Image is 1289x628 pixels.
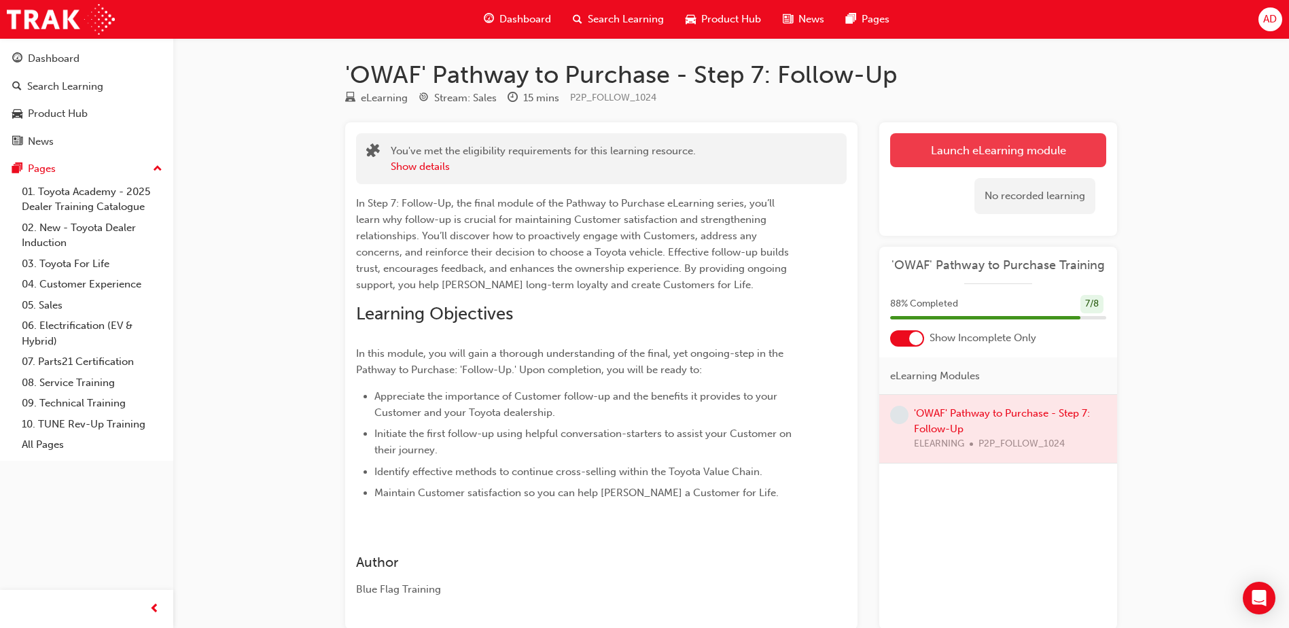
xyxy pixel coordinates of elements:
span: target-icon [419,92,429,105]
a: 07. Parts21 Certification [16,351,168,372]
h1: 'OWAF' Pathway to Purchase - Step 7: Follow-Up [345,60,1117,90]
button: AD [1258,7,1282,31]
a: Search Learning [5,74,168,99]
span: Learning resource code [570,92,656,103]
span: car-icon [12,108,22,120]
span: pages-icon [846,11,856,28]
span: In Step 7: Follow-Up, the final module of the Pathway to Purchase eLearning series, you’ll learn ... [356,197,792,291]
a: 01. Toyota Academy - 2025 Dealer Training Catalogue [16,181,168,217]
div: eLearning [361,90,408,106]
span: Dashboard [499,12,551,27]
span: guage-icon [484,11,494,28]
span: 88 % Completed [890,296,958,312]
div: Duration [508,90,559,107]
div: 15 mins [523,90,559,106]
div: You've met the eligibility requirements for this learning resource. [391,143,696,174]
div: Dashboard [28,51,80,67]
span: Identify effective methods to continue cross-selling within the Toyota Value Chain. [374,466,762,478]
div: Stream [419,90,497,107]
span: guage-icon [12,53,22,65]
img: Trak [7,4,115,35]
span: pages-icon [12,163,22,175]
span: Product Hub [701,12,761,27]
span: clock-icon [508,92,518,105]
span: news-icon [12,136,22,148]
span: Initiate the first follow-up using helpful conversation-starters to assist your Customer on their... [374,428,794,456]
span: news-icon [783,11,793,28]
a: pages-iconPages [835,5,900,33]
span: Pages [862,12,889,27]
button: Pages [5,156,168,181]
div: Product Hub [28,106,88,122]
a: 10. TUNE Rev-Up Training [16,414,168,435]
a: guage-iconDashboard [473,5,562,33]
div: No recorded learning [974,178,1095,214]
span: AD [1263,12,1277,27]
span: prev-icon [149,601,160,618]
a: 06. Electrification (EV & Hybrid) [16,315,168,351]
div: Blue Flag Training [356,582,798,597]
span: Appreciate the importance of Customer follow-up and the benefits it provides to your Customer and... [374,390,780,419]
div: Open Intercom Messenger [1243,582,1275,614]
a: Dashboard [5,46,168,71]
a: 03. Toyota For Life [16,254,168,275]
div: Stream: Sales [434,90,497,106]
a: Launch eLearning module [890,133,1106,167]
span: eLearning Modules [890,368,980,384]
span: car-icon [686,11,696,28]
a: News [5,129,168,154]
a: car-iconProduct Hub [675,5,772,33]
span: learningResourceType_ELEARNING-icon [345,92,355,105]
span: Maintain Customer satisfaction so you can help [PERSON_NAME] a Customer for Life. [374,487,779,499]
a: 02. New - Toyota Dealer Induction [16,217,168,254]
a: 04. Customer Experience [16,274,168,295]
a: 08. Service Training [16,372,168,394]
div: Search Learning [27,79,103,94]
button: DashboardSearch LearningProduct HubNews [5,43,168,156]
a: news-iconNews [772,5,835,33]
div: News [28,134,54,150]
a: Product Hub [5,101,168,126]
span: News [798,12,824,27]
span: Search Learning [588,12,664,27]
h3: Author [356,555,798,570]
a: 05. Sales [16,295,168,316]
span: search-icon [12,81,22,93]
span: puzzle-icon [366,145,380,160]
span: Show Incomplete Only [930,330,1036,346]
div: Pages [28,161,56,177]
span: learningRecordVerb_NONE-icon [890,406,908,424]
button: Show details [391,159,450,175]
span: up-icon [153,160,162,178]
div: 7 / 8 [1080,295,1103,313]
span: In this module, you will gain a thorough understanding of the final, yet ongoing-step in the Path... [356,347,786,376]
a: search-iconSearch Learning [562,5,675,33]
a: 09. Technical Training [16,393,168,414]
span: Learning Objectives [356,303,513,324]
a: All Pages [16,434,168,455]
span: search-icon [573,11,582,28]
div: Type [345,90,408,107]
a: 'OWAF' Pathway to Purchase Training [890,258,1106,273]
